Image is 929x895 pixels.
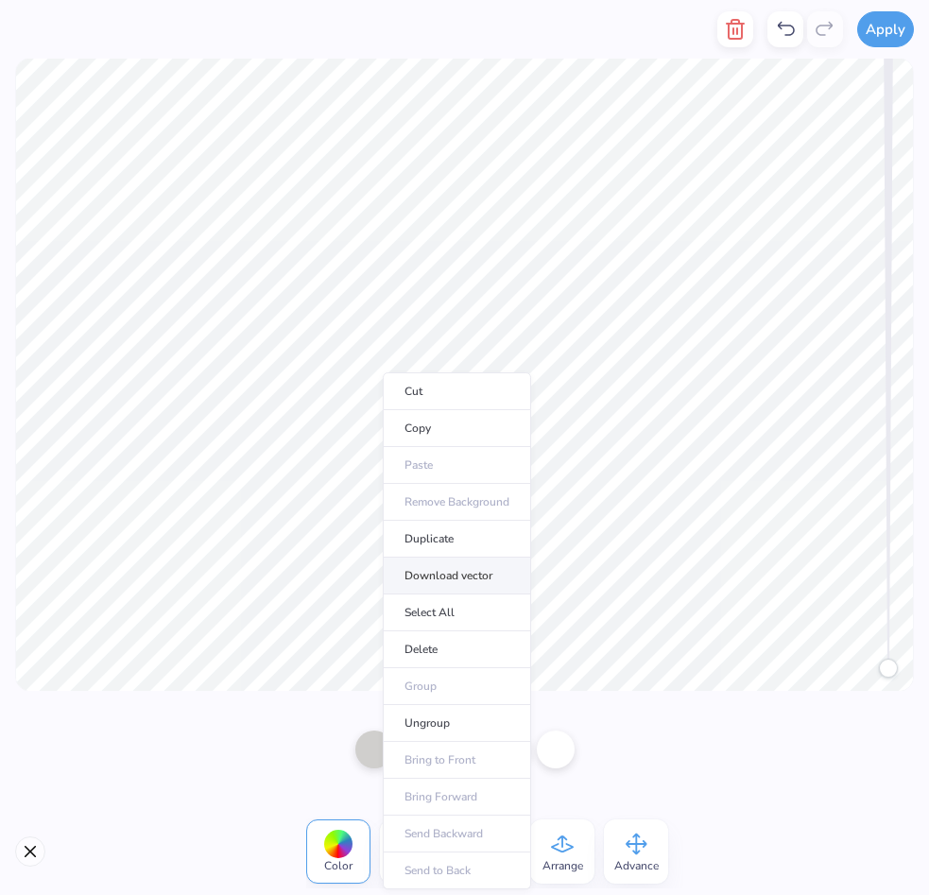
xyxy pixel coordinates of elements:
span: Color [324,858,353,873]
div: Accessibility label [879,659,898,678]
span: Arrange [542,858,583,873]
li: Duplicate [383,521,531,558]
li: Ungroup [383,705,531,742]
li: Cut [383,372,531,410]
button: Apply [857,11,914,47]
li: Delete [383,631,531,668]
li: Select All [383,594,531,631]
span: Advance [614,858,659,873]
button: Close [15,836,45,867]
li: Copy [383,410,531,447]
li: Download vector [383,558,531,594]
